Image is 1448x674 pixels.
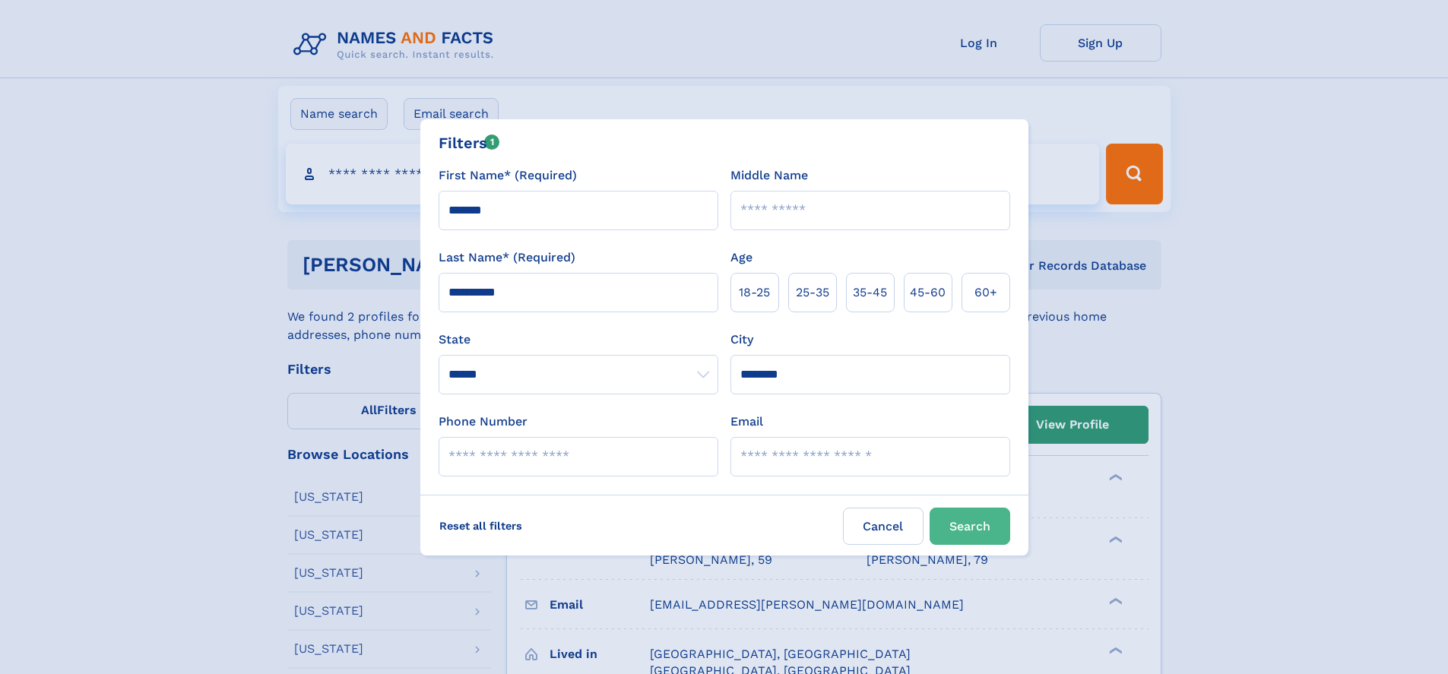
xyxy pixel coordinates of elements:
label: Age [730,248,753,267]
span: 18‑25 [739,283,770,302]
label: First Name* (Required) [439,166,577,185]
label: Phone Number [439,413,528,431]
label: Cancel [843,508,924,545]
label: Middle Name [730,166,808,185]
label: Last Name* (Required) [439,248,575,267]
span: 25‑35 [796,283,829,302]
div: Filters [439,131,500,154]
span: 45‑60 [910,283,946,302]
label: State [439,331,718,349]
span: 35‑45 [853,283,887,302]
span: 60+ [974,283,997,302]
label: Reset all filters [429,508,532,544]
label: City [730,331,753,349]
label: Email [730,413,763,431]
button: Search [930,508,1010,545]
